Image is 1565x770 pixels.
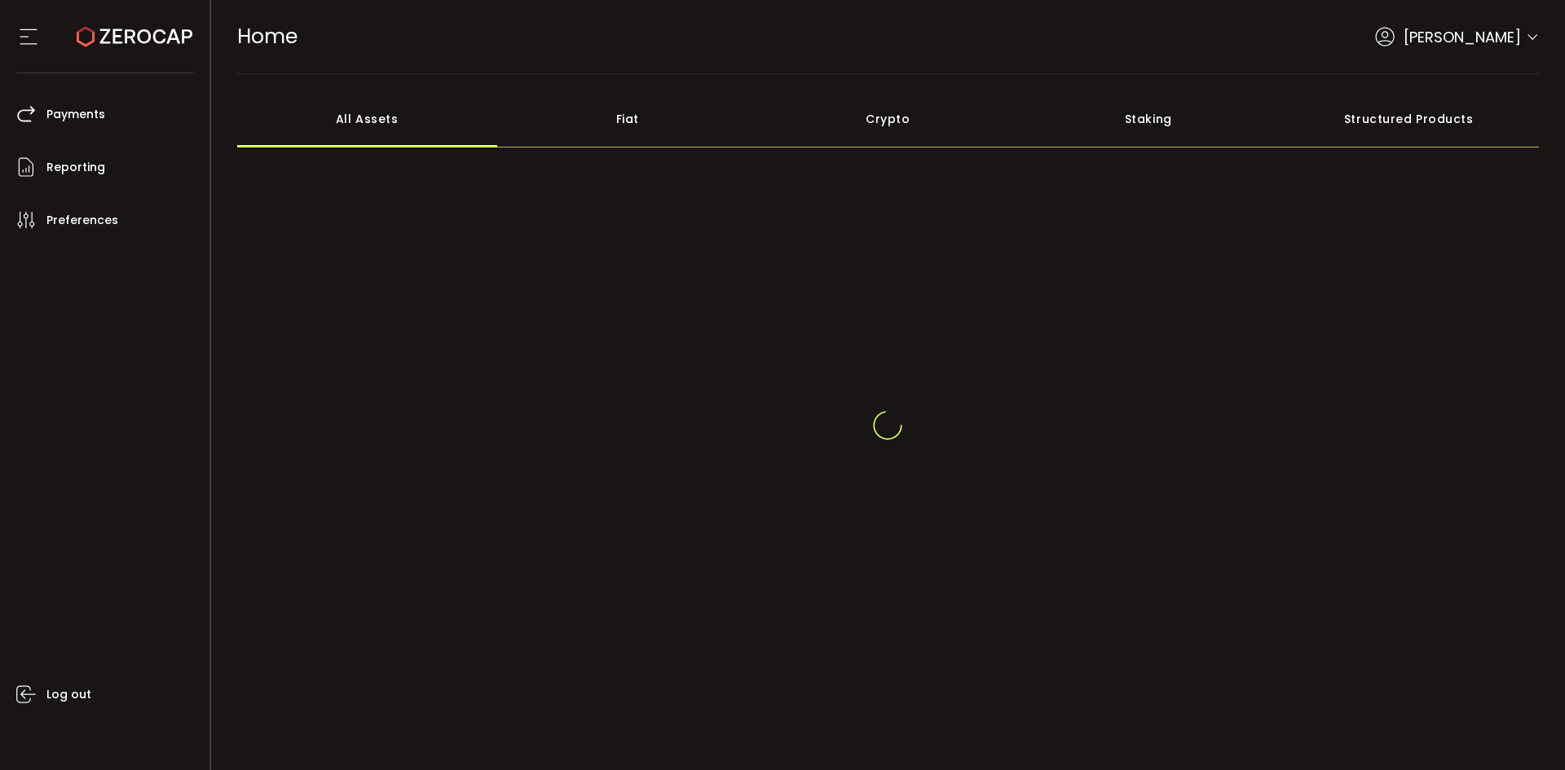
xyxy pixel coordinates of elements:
[1018,90,1279,147] div: Staking
[237,22,298,51] span: Home
[1279,90,1540,147] div: Structured Products
[46,156,105,179] span: Reporting
[46,103,105,126] span: Payments
[46,209,118,232] span: Preferences
[758,90,1019,147] div: Crypto
[1404,26,1521,48] span: [PERSON_NAME]
[497,90,758,147] div: Fiat
[46,683,91,706] span: Log out
[237,90,498,147] div: All Assets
